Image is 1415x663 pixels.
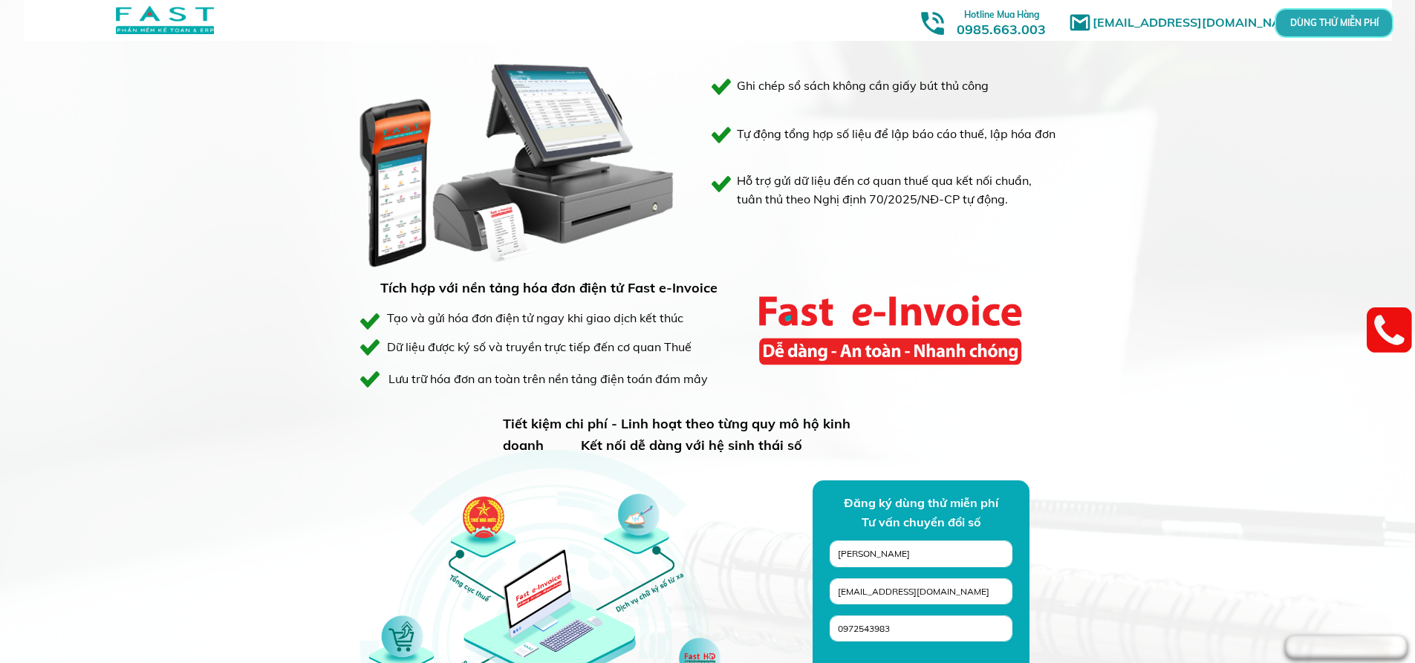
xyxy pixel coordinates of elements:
[503,414,894,457] h3: Tiết kiệm chi phí - Linh hoạt theo từng quy mô hộ kinh doanh
[387,338,742,357] div: Dữ liệu được ký số và truyền trực tiếp đến cơ quan Thuế
[387,309,684,328] div: Tạo và gửi hóa đơn điện tử ngay khi giao dịch kết thúc
[1093,13,1312,33] h1: [EMAIL_ADDRESS][DOMAIN_NAME]
[737,76,1041,96] h3: Ghi chép sổ sách không cần giấy bút thủ công
[388,370,712,389] div: Lưu trữ hóa đơn an toàn trên nền tảng điện toán đám mây
[834,616,1008,641] input: Số điện thoại
[1316,19,1352,27] p: DÙNG THỬ MIỄN PHÍ
[737,125,1056,144] h3: Tự động tổng hợp số liệu để lập báo cáo thuế, lập hóa đơn
[834,541,1008,566] input: Họ và Tên
[581,435,815,457] div: Kết nối dễ dàng với hệ sinh thái số
[380,278,720,299] h3: Tích hợp với nền tảng hóa đơn điện tử Fast e-Invoice
[772,494,1070,532] div: Đăng ký dùng thử miễn phí Tư vấn chuyển đổi số
[940,5,1062,37] h3: 0985.663.003
[964,9,1039,20] span: Hotline Mua Hàng
[737,172,1056,209] h3: Hỗ trợ gửi dữ liệu đến cơ quan thuế qua kết nối chuẩn, tuân thủ theo Nghị định 70/2025/NĐ-CP tự đ...
[834,579,1008,604] input: Email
